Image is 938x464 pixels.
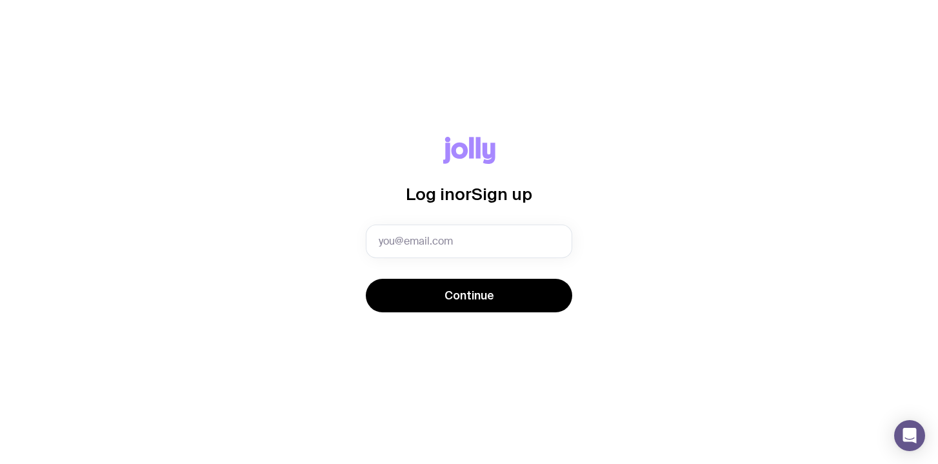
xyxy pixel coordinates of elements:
[406,185,455,203] span: Log in
[444,288,494,303] span: Continue
[455,185,472,203] span: or
[366,225,572,258] input: you@email.com
[366,279,572,312] button: Continue
[472,185,532,203] span: Sign up
[894,420,925,451] div: Open Intercom Messenger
